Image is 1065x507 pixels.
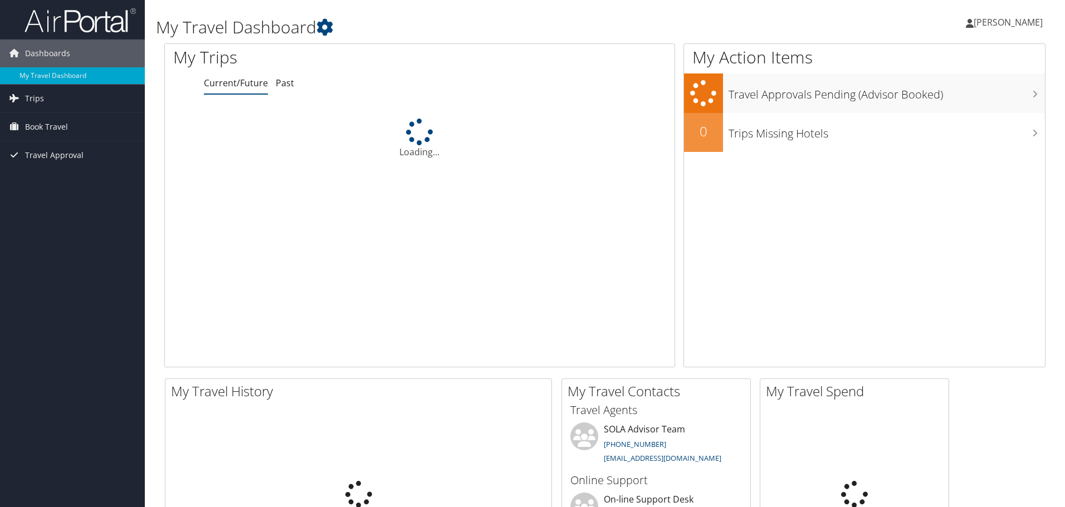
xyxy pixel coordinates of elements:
[25,141,84,169] span: Travel Approval
[570,402,742,418] h3: Travel Agents
[204,77,268,89] a: Current/Future
[25,7,136,33] img: airportal-logo.png
[156,16,755,39] h1: My Travel Dashboard
[684,113,1045,152] a: 0Trips Missing Hotels
[604,453,721,463] a: [EMAIL_ADDRESS][DOMAIN_NAME]
[171,382,551,401] h2: My Travel History
[729,120,1045,141] h3: Trips Missing Hotels
[729,81,1045,102] h3: Travel Approvals Pending (Advisor Booked)
[276,77,294,89] a: Past
[25,113,68,141] span: Book Travel
[684,46,1045,69] h1: My Action Items
[165,119,675,159] div: Loading...
[570,472,742,488] h3: Online Support
[604,439,666,449] a: [PHONE_NUMBER]
[766,382,949,401] h2: My Travel Spend
[25,85,44,112] span: Trips
[684,73,1045,113] a: Travel Approvals Pending (Advisor Booked)
[565,422,748,468] li: SOLA Advisor Team
[974,16,1043,28] span: [PERSON_NAME]
[25,40,70,67] span: Dashboards
[684,122,723,141] h2: 0
[568,382,750,401] h2: My Travel Contacts
[173,46,454,69] h1: My Trips
[966,6,1054,39] a: [PERSON_NAME]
